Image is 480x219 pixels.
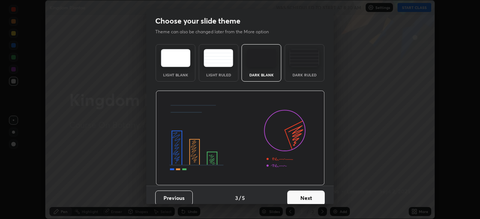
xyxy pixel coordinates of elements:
button: Next [287,191,325,206]
div: Dark Ruled [289,73,319,77]
p: Theme can also be changed later from the More option [155,28,277,35]
h2: Choose your slide theme [155,16,240,26]
div: Light Ruled [204,73,234,77]
img: darkRuledTheme.de295e13.svg [289,49,319,67]
img: lightTheme.e5ed3b09.svg [161,49,190,67]
img: darkThemeBanner.d06ce4a2.svg [156,91,325,186]
h4: 3 [235,194,238,202]
div: Dark Blank [246,73,276,77]
button: Previous [155,191,193,206]
img: lightRuledTheme.5fabf969.svg [204,49,233,67]
img: darkTheme.f0cc69e5.svg [247,49,276,67]
div: Light Blank [160,73,190,77]
h4: 5 [242,194,245,202]
h4: / [239,194,241,202]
